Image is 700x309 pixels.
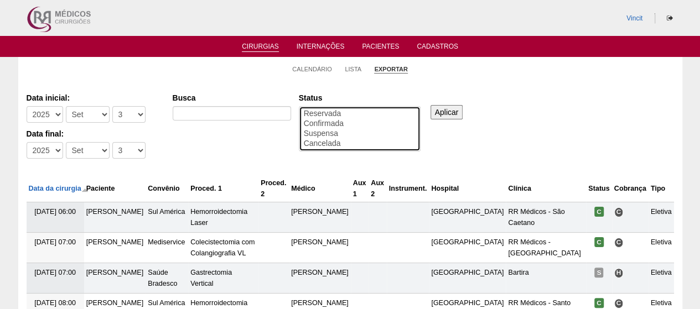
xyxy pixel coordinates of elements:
span: [DATE] 06:00 [34,208,76,216]
a: Exportar [374,65,407,74]
a: Calendário [292,65,332,73]
td: [PERSON_NAME] [84,202,146,233]
th: Paciente [84,175,146,202]
td: Sul América [146,202,188,233]
span: Hospital [614,268,624,277]
th: Médico [289,175,351,202]
th: Cobrança [612,175,649,202]
th: Convênio [146,175,188,202]
td: [PERSON_NAME] [289,263,351,294]
td: [PERSON_NAME] [289,233,351,263]
a: Cirurgias [242,43,279,52]
td: Hemorroidectomia Laser [188,202,258,233]
td: [GEOGRAPHIC_DATA] [429,202,506,233]
td: [PERSON_NAME] [289,202,351,233]
td: RR Médicos - São Caetano [506,202,586,233]
input: Digite os termos que você deseja procurar. [173,106,291,121]
a: Lista [345,65,361,73]
label: Status [299,92,421,103]
th: Clínica [506,175,586,202]
td: Mediservice [146,233,188,263]
td: RR Médicos - [GEOGRAPHIC_DATA] [506,233,586,263]
th: Instrument. [387,175,429,202]
td: Eletiva [649,233,674,263]
span: Suspensa [594,268,603,277]
td: Gastrectomia Vertical [188,263,258,294]
td: Eletiva [649,202,674,233]
td: Colecistectomia com Colangiografia VL [188,233,258,263]
a: Vincit [626,14,642,22]
a: Internações [297,43,345,54]
td: [GEOGRAPHIC_DATA] [429,233,506,263]
span: Confirmada [594,207,604,217]
a: Pacientes [362,43,399,54]
span: Confirmada [594,237,604,247]
i: Sair [667,15,673,22]
label: Data inicial: [27,92,162,103]
td: Bartira [506,263,586,294]
option: Confirmada [303,119,417,129]
span: Consultório [614,207,624,217]
td: [PERSON_NAME] [84,263,146,294]
option: Cancelada [303,139,417,149]
span: [DATE] 08:00 [34,299,76,307]
td: Saúde Bradesco [146,263,188,294]
th: Tipo [649,175,674,202]
label: Busca [173,92,291,103]
a: Cadastros [417,43,458,54]
span: [DATE] 07:00 [34,269,76,276]
span: Consultório [614,238,624,247]
th: Aux 1 [351,175,369,202]
label: Data final: [27,128,162,139]
th: Aux 2 [369,175,387,202]
th: Hospital [429,175,506,202]
span: [DATE] 07:00 [34,238,76,246]
a: Data da cirurgia [29,185,89,192]
input: Aplicar [431,105,463,119]
option: Suspensa [303,129,417,139]
td: Eletiva [649,263,674,294]
th: Status [586,175,612,202]
img: ordem decrescente [81,186,89,193]
th: Proced. 2 [258,175,289,202]
span: Consultório [614,298,624,308]
span: Confirmada [594,298,604,308]
td: [GEOGRAPHIC_DATA] [429,263,506,294]
th: Proced. 1 [188,175,258,202]
td: [PERSON_NAME] [84,233,146,263]
option: Reservada [303,109,417,119]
